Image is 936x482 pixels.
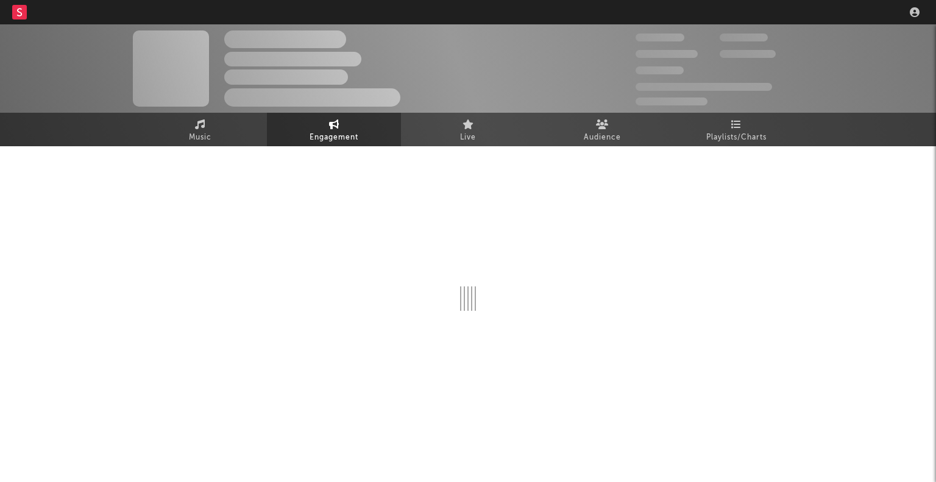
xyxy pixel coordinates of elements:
span: 300,000 [636,34,684,41]
span: Audience [584,130,621,145]
span: 50,000,000 Monthly Listeners [636,83,772,91]
a: Live [401,113,535,146]
span: 100,000 [636,66,684,74]
span: 100,000 [720,34,768,41]
span: Live [460,130,476,145]
a: Playlists/Charts [669,113,803,146]
span: Jump Score: 85.0 [636,97,707,105]
a: Music [133,113,267,146]
span: Playlists/Charts [706,130,767,145]
span: 50,000,000 [636,50,698,58]
a: Audience [535,113,669,146]
span: Engagement [310,130,358,145]
a: Engagement [267,113,401,146]
span: 1,000,000 [720,50,776,58]
span: Music [189,130,211,145]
